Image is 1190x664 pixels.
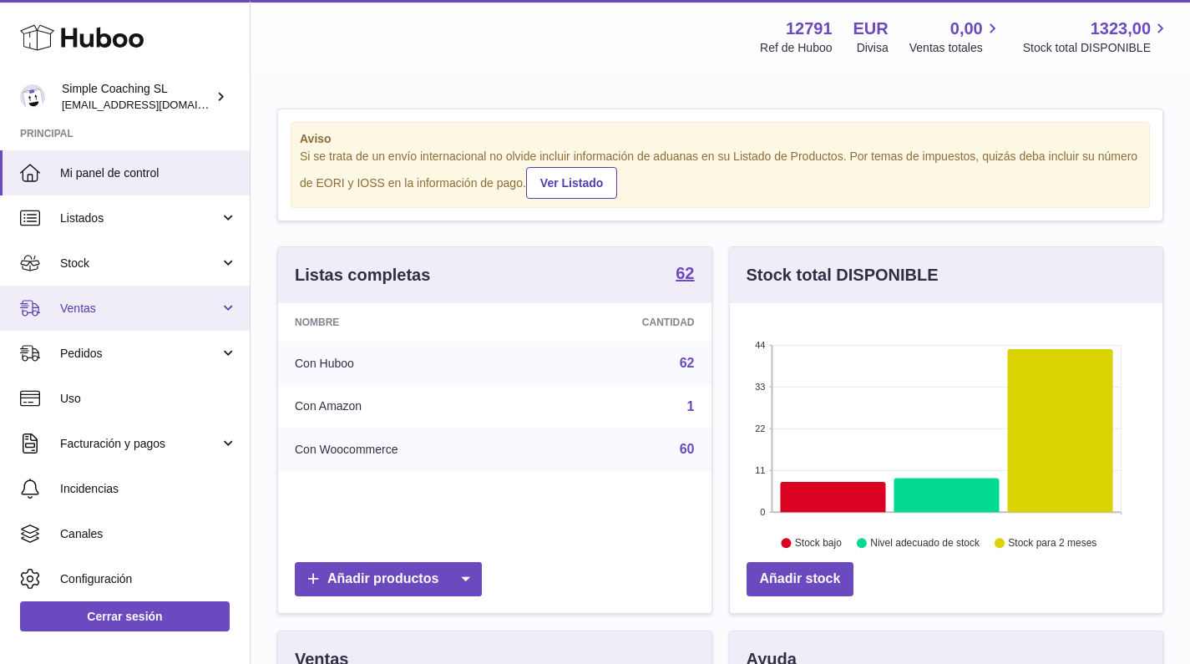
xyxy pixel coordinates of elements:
[62,81,212,113] div: Simple Coaching SL
[60,256,220,271] span: Stock
[62,98,246,111] span: [EMAIL_ADDRESS][DOMAIN_NAME]
[760,40,832,56] div: Ref de Huboo
[278,428,544,471] td: Con Woocommerce
[747,562,854,596] a: Añadir stock
[755,340,765,350] text: 44
[909,18,1002,56] a: 0,00 Ventas totales
[60,346,220,362] span: Pedidos
[60,526,237,542] span: Canales
[544,303,711,342] th: Cantidad
[755,382,765,392] text: 33
[300,131,1141,147] strong: Aviso
[295,264,430,286] h3: Listas completas
[60,436,220,452] span: Facturación y pagos
[794,537,841,549] text: Stock bajo
[950,18,983,40] span: 0,00
[60,571,237,587] span: Configuración
[676,265,694,285] a: 62
[1091,18,1151,40] span: 1323,00
[676,265,694,281] strong: 62
[857,40,889,56] div: Divisa
[786,18,833,40] strong: 12791
[20,84,45,109] img: info@simplecoaching.es
[870,537,980,549] text: Nivel adecuado de stock
[687,399,695,413] a: 1
[680,356,695,370] a: 62
[60,165,237,181] span: Mi panel de control
[60,210,220,226] span: Listados
[747,264,939,286] h3: Stock total DISPONIBLE
[1023,40,1170,56] span: Stock total DISPONIBLE
[760,507,765,517] text: 0
[1008,537,1096,549] text: Stock para 2 meses
[20,601,230,631] a: Cerrar sesión
[300,149,1141,199] div: Si se trata de un envío internacional no olvide incluir información de aduanas en su Listado de P...
[1023,18,1170,56] a: 1323,00 Stock total DISPONIBLE
[60,391,237,407] span: Uso
[909,40,1002,56] span: Ventas totales
[853,18,889,40] strong: EUR
[755,465,765,475] text: 11
[278,342,544,385] td: Con Huboo
[755,423,765,433] text: 22
[60,481,237,497] span: Incidencias
[278,385,544,428] td: Con Amazon
[60,301,220,317] span: Ventas
[680,442,695,456] a: 60
[526,167,617,199] a: Ver Listado
[295,562,482,596] a: Añadir productos
[278,303,544,342] th: Nombre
